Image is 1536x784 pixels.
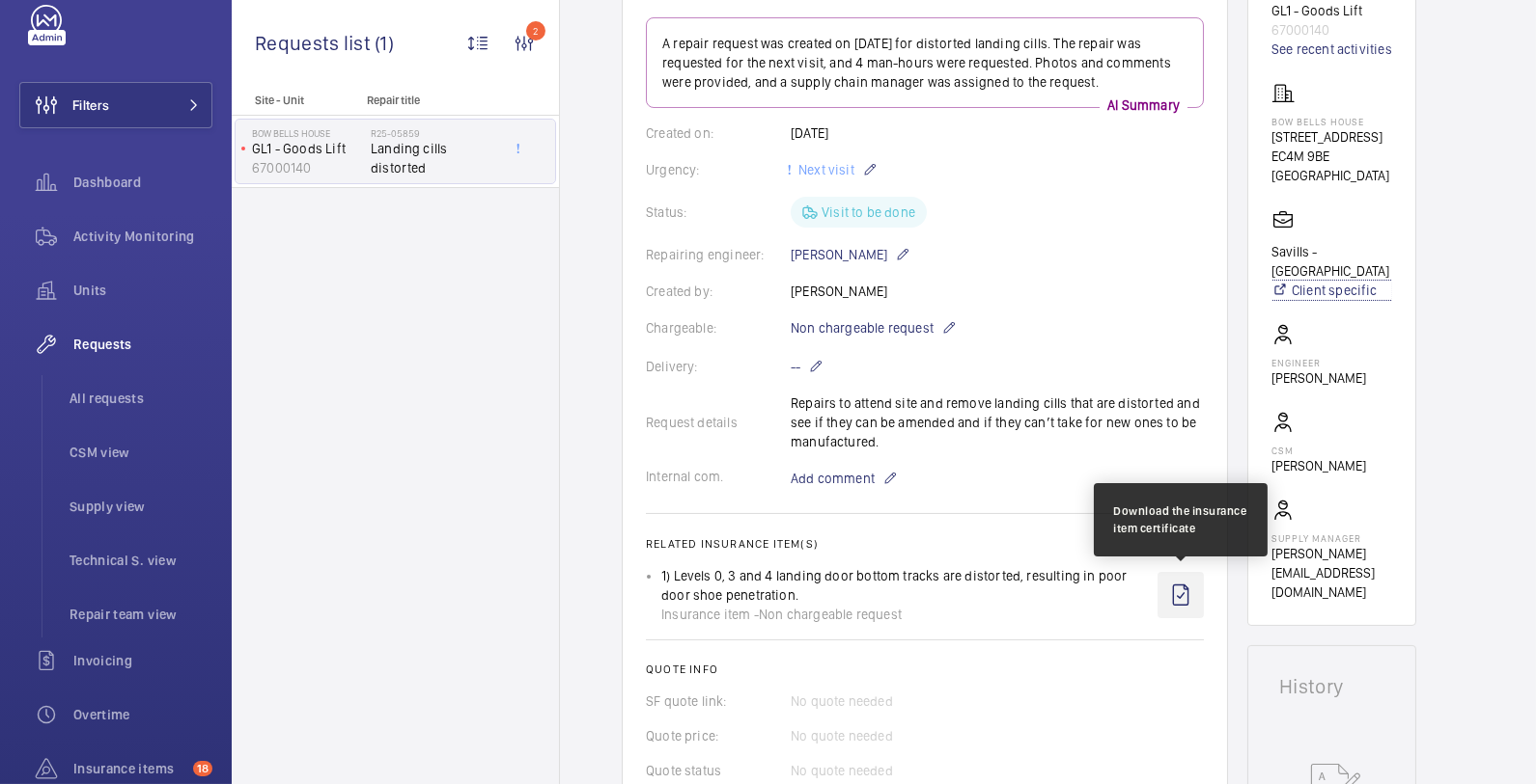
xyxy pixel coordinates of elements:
[72,95,109,115] span: Filters
[791,469,875,488] span: Add comment
[70,551,212,570] span: Technical S. view
[1271,20,1392,40] p: 67000140
[1271,357,1366,368] p: Engineer
[70,389,212,408] span: All requests
[1271,147,1392,185] p: EC4M 9BE [GEOGRAPHIC_DATA]
[73,227,212,246] span: Activity Monitoring
[661,605,759,624] span: Insurance item -
[646,537,1204,551] h2: Related insurance item(s)
[791,318,934,338] span: Non chargeable request
[19,82,212,128] button: Filters
[1271,445,1366,456] p: CSM
[1271,127,1392,147] p: [STREET_ADDRESS]
[759,605,902,624] span: Non chargeable request
[70,443,212,462] span: CSM view
[1271,281,1392,300] a: Client specific
[1271,116,1392,127] p: Bow Bells House
[255,31,375,55] span: Requests list
[252,139,363,158] p: GL1 - Goods Lift
[70,605,212,624] span: Repair team view
[1271,532,1392,544] p: Supply manager
[252,158,363,177] p: 67000140
[371,127,498,139] h2: R25-05859
[662,34,1187,92] p: A repair request was created on [DATE] for distorted landing cills. The repair was requested for ...
[1271,368,1366,388] p: [PERSON_NAME]
[1271,456,1366,475] p: [PERSON_NAME]
[367,94,494,107] p: Repair title
[646,662,1204,676] h2: Quote info
[791,355,824,378] p: --
[1279,677,1384,696] h1: History
[1271,40,1392,59] a: See recent activities
[795,162,854,177] span: Next visit
[73,705,212,724] span: Overtime
[73,281,212,300] span: Units
[1100,95,1187,115] p: AI Summary
[73,651,212,670] span: Invoicing
[1271,1,1392,20] p: GL1 - Goods Lift
[73,173,212,192] span: Dashboard
[193,761,212,776] span: 18
[252,127,363,139] p: Bow Bells House
[1271,242,1392,281] p: Savills - [GEOGRAPHIC_DATA]
[1113,502,1248,537] div: Download the insurance item certificate
[791,243,910,266] p: [PERSON_NAME]
[371,139,498,177] span: Landing cills distorted
[232,94,359,107] p: Site - Unit
[70,497,212,516] span: Supply view
[1271,544,1392,602] p: [PERSON_NAME][EMAIL_ADDRESS][DOMAIN_NAME]
[73,759,185,778] span: Insurance items
[73,335,212,354] span: Requests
